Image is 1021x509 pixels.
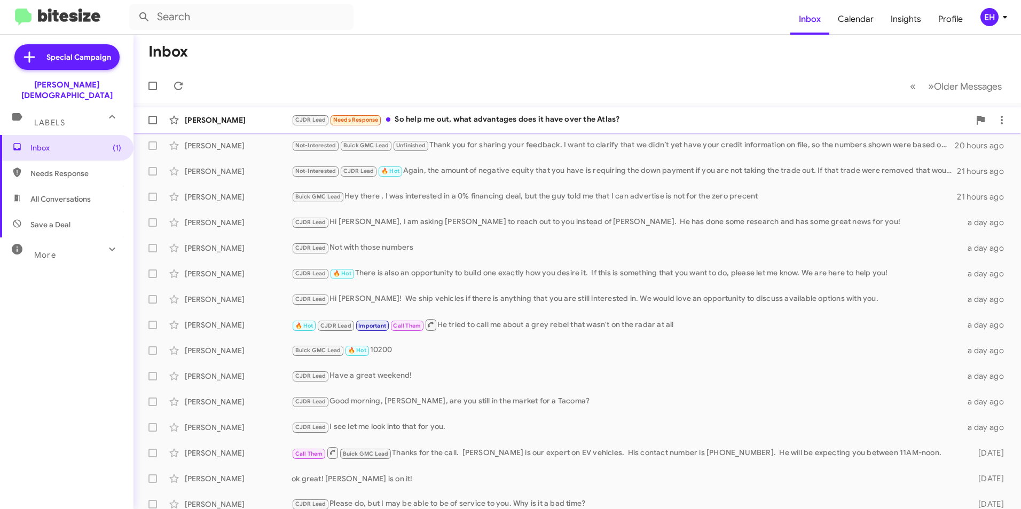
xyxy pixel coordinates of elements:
div: a day ago [961,371,1012,381]
div: a day ago [961,422,1012,433]
div: 20 hours ago [955,140,1012,151]
span: Call Them [393,322,421,329]
span: Buick GMC Lead [343,450,389,457]
div: He tried to call me about a grey rebel that wasn't on the radar at all [292,318,961,331]
span: Older Messages [934,81,1002,92]
span: Needs Response [30,168,121,179]
div: I see let me look into that for you. [292,421,961,433]
div: 21 hours ago [957,192,1012,202]
span: Labels [34,118,65,128]
button: Next [922,75,1008,97]
div: [PERSON_NAME] [185,192,292,202]
span: Buick GMC Lead [295,347,341,354]
h1: Inbox [148,43,188,60]
div: [DATE] [961,473,1012,484]
div: Hi [PERSON_NAME], I am asking [PERSON_NAME] to reach out to you instead of [PERSON_NAME]. He has ... [292,216,961,228]
button: Previous [904,75,922,97]
div: [PERSON_NAME] [185,371,292,381]
div: EH [980,8,999,26]
input: Search [129,4,354,30]
div: Good morning, [PERSON_NAME], are you still in the market for a Tacoma? [292,395,961,408]
div: [PERSON_NAME] [185,422,292,433]
span: Save a Deal [30,219,70,230]
div: a day ago [961,294,1012,305]
div: [PERSON_NAME] [185,243,292,253]
span: » [928,79,934,93]
span: Special Campaign [46,52,111,62]
div: [PERSON_NAME] [185,217,292,228]
div: [PERSON_NAME] [185,473,292,484]
span: « [910,79,916,93]
span: All Conversations [30,194,91,204]
div: ok great! [PERSON_NAME] is on it! [292,473,961,484]
div: Not with those numbers [292,242,961,254]
div: a day ago [961,243,1012,253]
div: a day ago [961,217,1012,228]
span: Important [358,322,386,329]
div: 21 hours ago [957,166,1012,177]
div: Thanks for the call. [PERSON_NAME] is our expert on EV vehicles. His contact number is [PHONE_NUM... [292,446,961,459]
div: [PERSON_NAME] [185,320,292,330]
span: Inbox [30,142,121,153]
nav: Page navigation example [904,75,1008,97]
div: Have a great weekend! [292,370,961,382]
span: Buick GMC Lead [295,193,341,200]
a: Special Campaign [14,44,120,70]
div: [DATE] [961,448,1012,458]
span: CJDR Lead [295,372,326,379]
div: [PERSON_NAME] [185,396,292,407]
div: So help me out, what advantages does it have over the Atlas? [292,114,970,126]
span: Buick GMC Lead [343,142,389,149]
span: Not-Interested [295,142,336,149]
div: There is also an opportunity to build one exactly how you desire it. If this is something that yo... [292,267,961,280]
span: 🔥 Hot [333,270,351,277]
div: [PERSON_NAME] [185,140,292,151]
div: Hey there , I was interested in a 0% financing deal, but the guy told me that I can advertise is ... [292,190,957,203]
span: 🔥 Hot [295,322,313,329]
a: Profile [930,4,971,35]
div: [PERSON_NAME] [185,268,292,279]
div: a day ago [961,396,1012,407]
span: CJDR Lead [295,424,326,431]
span: CJDR Lead [295,296,326,303]
span: Needs Response [333,116,379,123]
span: CJDR Lead [295,116,326,123]
span: Call Them [295,450,323,457]
span: 🔥 Hot [348,347,366,354]
a: Calendar [829,4,882,35]
div: a day ago [961,345,1012,356]
div: [PERSON_NAME] [185,448,292,458]
span: CJDR Lead [295,398,326,405]
div: [PERSON_NAME] [185,345,292,356]
span: CJDR Lead [295,244,326,251]
span: (1) [113,142,121,153]
span: CJDR Lead [295,270,326,277]
div: Again, the amount of negative equity that you have is requiring the down payment if you are not t... [292,165,957,177]
div: [PERSON_NAME] [185,294,292,305]
div: a day ago [961,268,1012,279]
div: 10200 [292,344,961,356]
span: CJDR Lead [320,322,351,329]
div: Hi [PERSON_NAME]! We ship vehicles if there is anything that you are still interested in. We woul... [292,293,961,305]
span: Not-Interested [295,168,336,174]
div: a day ago [961,320,1012,330]
a: Insights [882,4,930,35]
span: 🔥 Hot [381,168,399,174]
span: Unfinished [396,142,426,149]
div: Thank you for sharing your feedback. I want to clarify that we didn’t yet have your credit inform... [292,139,955,152]
a: Inbox [790,4,829,35]
span: More [34,250,56,260]
span: CJDR Lead [343,168,374,174]
span: CJDR Lead [295,500,326,507]
button: EH [971,8,1009,26]
div: [PERSON_NAME] [185,166,292,177]
div: [PERSON_NAME] [185,115,292,125]
span: CJDR Lead [295,219,326,226]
